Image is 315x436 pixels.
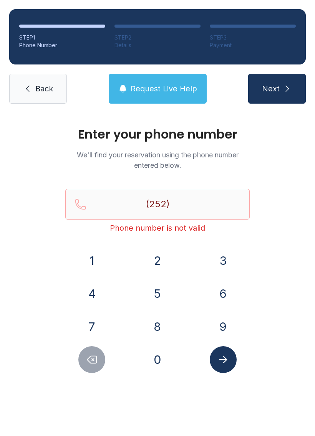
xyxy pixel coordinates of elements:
button: 2 [144,247,171,274]
div: Phone number is not valid [65,223,250,233]
div: Phone Number [19,41,105,49]
div: STEP 2 [114,34,201,41]
div: Details [114,41,201,49]
button: 5 [144,280,171,307]
button: 6 [210,280,237,307]
div: STEP 1 [19,34,105,41]
div: Payment [210,41,296,49]
button: Delete number [78,346,105,373]
button: 9 [210,313,237,340]
button: 7 [78,313,105,340]
button: 1 [78,247,105,274]
span: Back [35,83,53,94]
input: Reservation phone number [65,189,250,220]
p: We'll find your reservation using the phone number entered below. [65,150,250,170]
button: 4 [78,280,105,307]
span: Request Live Help [131,83,197,94]
button: Submit lookup form [210,346,237,373]
div: STEP 3 [210,34,296,41]
span: Next [262,83,280,94]
button: 8 [144,313,171,340]
button: 0 [144,346,171,373]
h1: Enter your phone number [65,128,250,140]
button: 3 [210,247,237,274]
